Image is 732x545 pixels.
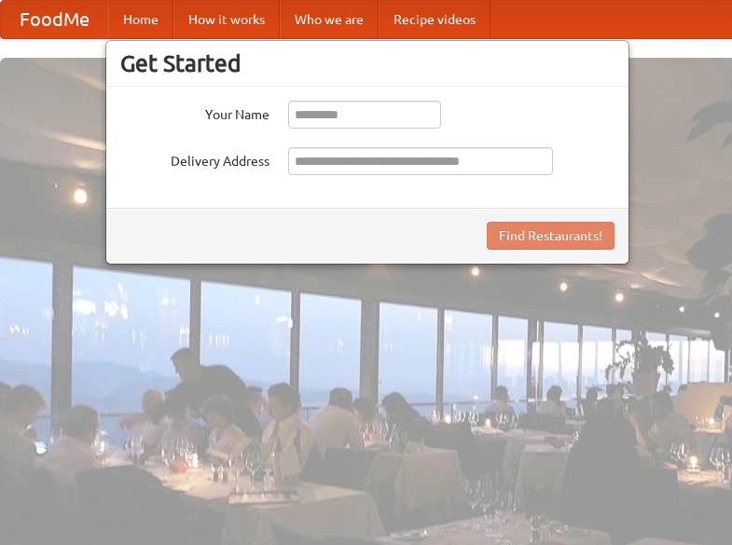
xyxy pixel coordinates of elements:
[1,1,108,38] a: FoodMe
[120,147,269,170] label: Delivery Address
[379,1,490,38] a: Recipe videos
[120,49,615,77] h3: Get Started
[487,222,615,250] button: Find Restaurants!
[120,101,269,124] label: Your Name
[108,1,173,38] a: Home
[173,1,280,38] a: How it works
[280,1,379,38] a: Who we are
